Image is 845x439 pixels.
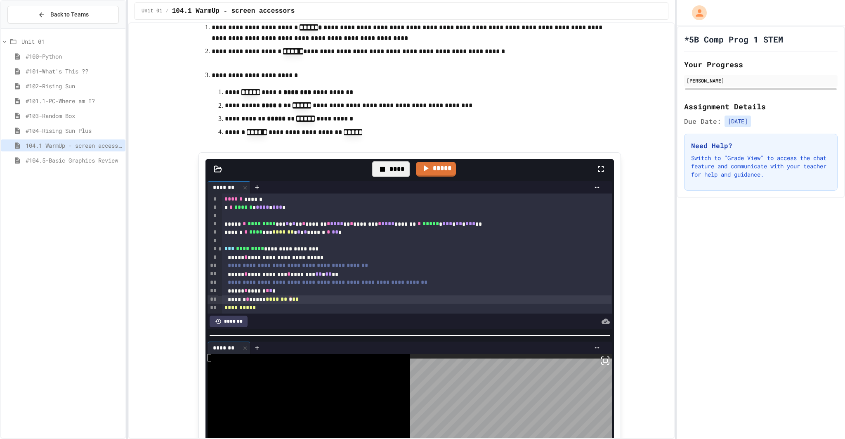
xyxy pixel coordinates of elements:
span: #102-Rising Sun [26,82,122,90]
div: My Account [683,3,709,22]
h2: Your Progress [684,59,838,70]
span: #103-Random Box [26,111,122,120]
button: Back to Teams [7,6,119,24]
h1: *5B Comp Prog 1 STEM [684,33,783,45]
span: #101.1-PC-Where am I? [26,97,122,105]
span: / [165,8,168,14]
span: #104.5-Basic Graphics Review [26,156,122,165]
span: Back to Teams [50,10,89,19]
h2: Assignment Details [684,101,838,112]
span: #100-Python [26,52,122,61]
span: #104-Rising Sun Plus [26,126,122,135]
span: Due Date: [684,116,721,126]
span: Unit 01 [21,37,122,46]
p: Switch to "Grade View" to access the chat feature and communicate with your teacher for help and ... [691,154,831,179]
span: 104.1 WarmUp - screen accessors [26,141,122,150]
span: Unit 01 [142,8,162,14]
span: 104.1 WarmUp - screen accessors [172,6,295,16]
span: [DATE] [725,116,751,127]
div: [PERSON_NAME] [687,77,835,84]
h3: Need Help? [691,141,831,151]
span: #101-What's This ?? [26,67,122,76]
